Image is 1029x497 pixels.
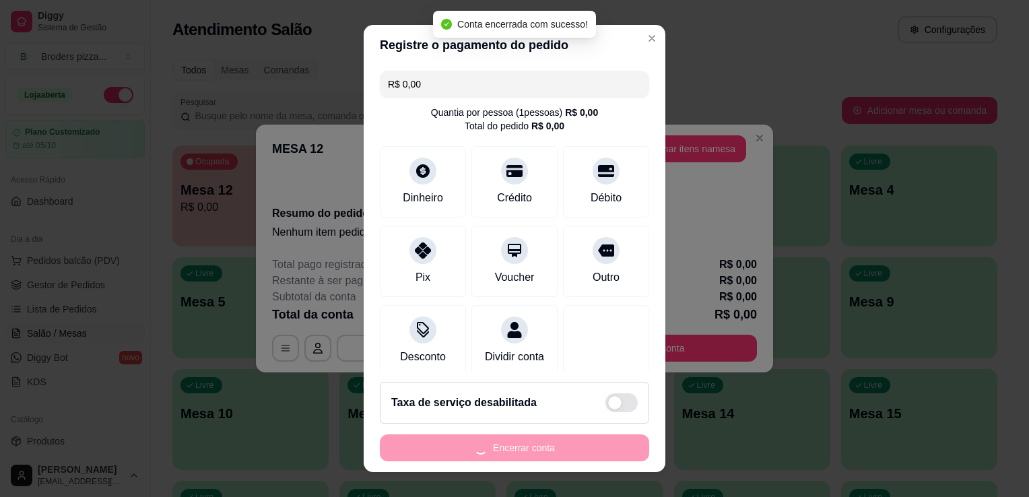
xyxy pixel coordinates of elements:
[641,28,663,49] button: Close
[565,106,598,119] div: R$ 0,00
[441,19,452,30] span: check-circle
[593,269,620,286] div: Outro
[431,106,598,119] div: Quantia por pessoa ( 1 pessoas)
[531,119,564,133] div: R$ 0,00
[416,269,430,286] div: Pix
[388,71,641,98] input: Ex.: hambúrguer de cordeiro
[457,19,588,30] span: Conta encerrada com sucesso!
[364,25,665,65] header: Registre o pagamento do pedido
[391,395,537,411] h2: Taxa de serviço desabilitada
[485,349,544,365] div: Dividir conta
[403,190,443,206] div: Dinheiro
[497,190,532,206] div: Crédito
[465,119,564,133] div: Total do pedido
[591,190,622,206] div: Débito
[400,349,446,365] div: Desconto
[495,269,535,286] div: Voucher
